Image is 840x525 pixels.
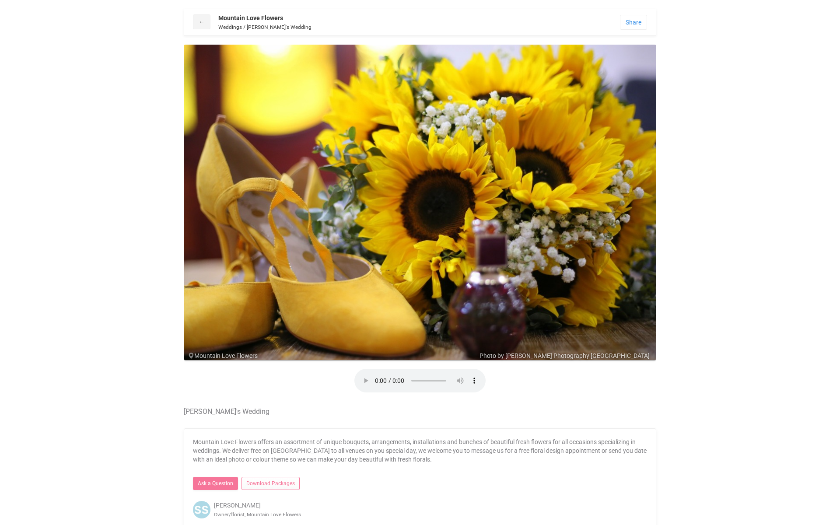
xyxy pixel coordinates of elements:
small: Weddings / [PERSON_NAME]'s Wedding [218,24,311,30]
p: Mountain Love Flowers offers an assortment of unique bouquets, arrangements, installations and bu... [193,437,647,464]
small: Owner/florist, Mountain Love Flowers [214,511,301,518]
a: Download Packages [241,477,300,490]
a: Share [620,15,647,30]
a: ← [193,14,210,29]
div: Mountain Love Flowers [188,351,661,360]
strong: Mountain Love Flowers [218,14,283,21]
a: Ask a Question [193,477,238,490]
div: [PERSON_NAME] [186,501,654,518]
img: IMG_5872.JPG [184,45,656,360]
img: SS.jpg [193,501,210,518]
h4: [PERSON_NAME]'s Wedding [184,408,656,416]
